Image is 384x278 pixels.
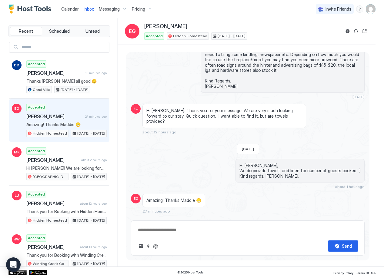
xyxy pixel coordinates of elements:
button: Open reservation [361,28,368,35]
button: Reservation information [344,28,351,35]
div: Send [342,243,352,249]
span: [DATE] - [DATE] [77,174,105,179]
input: Input Field [19,42,109,52]
span: [DATE] [352,95,365,99]
span: JW [14,236,20,242]
span: Accepted [28,192,45,197]
span: Amazing! Thanks Maddie 😁 [26,122,107,127]
button: Scheduled [43,27,75,35]
button: Upload image [137,243,145,250]
span: Scheduled [49,28,70,34]
span: Recent [19,28,33,34]
span: [DATE] - [DATE] [77,218,105,223]
span: about 13 hours ago [80,245,107,249]
div: User profile [366,4,376,14]
span: about 12 hours ago [80,202,107,206]
span: Privacy Policy [333,271,353,275]
span: [PERSON_NAME] [26,200,78,206]
span: 27 minutes ago [85,115,107,119]
span: Hi [PERSON_NAME]! We are looking forward to our stay at [GEOGRAPHIC_DATA]. Is it possible to book... [26,166,107,171]
button: Unread [76,27,109,35]
span: 13 minutes ago [85,71,107,75]
span: [DATE] - [DATE] [77,131,105,136]
span: LJ [15,193,19,198]
span: EG [14,106,19,111]
a: Inbox [84,6,94,12]
span: Accepted [146,33,163,39]
span: Hidden Homestead [173,33,207,39]
span: Accepted [28,105,45,110]
span: Accepted [28,61,45,67]
span: Accepted [28,148,45,154]
span: Hidden Homestead [33,131,67,136]
span: DD [14,62,19,68]
span: [DATE] [242,147,254,151]
span: Invite Friends [326,6,351,12]
span: Hi [PERSON_NAME], We do provide towels and linen for number of guests booked. :) Kind regards, [P... [239,163,361,179]
div: tab-group [8,25,110,37]
div: Open Intercom Messenger [6,257,21,272]
span: Hidden Homestead [33,218,67,223]
span: Unread [85,28,100,34]
span: Hi [PERSON_NAME]. Thank you for your message. We are very much looking forward to our stay! Quick... [146,108,302,124]
span: about 2 hours ago [81,158,107,162]
span: EG [129,28,136,35]
span: Pricing [132,6,145,12]
span: [DATE] - [DATE] [77,261,105,266]
span: [PERSON_NAME] [26,157,79,163]
span: EG [133,196,139,201]
a: Terms Of Use [356,269,376,276]
span: about 1 hour ago [335,184,365,189]
span: Coral Villa [33,87,50,92]
span: Thank you for Booking with Hidden Homestead! Please take a look at the bedroom/bed step up option... [26,209,107,214]
span: 27 minutes ago [142,209,170,213]
button: Recent [10,27,42,35]
button: Send [328,240,358,252]
button: ChatGPT Auto Reply [152,243,159,250]
a: Host Tools Logo [8,5,54,14]
span: MK [14,149,20,155]
a: Google Play Store [29,270,47,275]
span: [PERSON_NAME] [26,70,83,76]
a: Privacy Policy [333,269,353,276]
span: [PERSON_NAME] [26,244,78,250]
span: © 2025 Host Tools [177,270,204,274]
span: Accepted [28,235,45,241]
span: Thank you for Booking with Winding Creek Cottage! Please take a look at the bedroom/bed step up o... [26,253,107,258]
span: Thanks [PERSON_NAME] all good 😊 [26,79,107,84]
button: Sync reservation [352,28,360,35]
button: Quick reply [145,243,152,250]
div: menu [356,5,363,13]
a: App Store [8,270,27,275]
span: EG [133,106,139,112]
span: Messaging [99,6,120,12]
span: [PERSON_NAME] [144,23,187,30]
span: about 12 hours ago [142,130,176,134]
span: Terms Of Use [356,271,376,275]
a: Calendar [61,6,79,12]
span: [PERSON_NAME] [26,113,83,119]
span: [GEOGRAPHIC_DATA] [33,174,67,179]
span: Winding Creek Cottage [33,261,67,266]
span: [DATE] - [DATE] [61,87,88,92]
span: [DATE] - [DATE] [218,33,245,39]
span: Amazing! Thanks Maddie 😁 [146,198,201,203]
